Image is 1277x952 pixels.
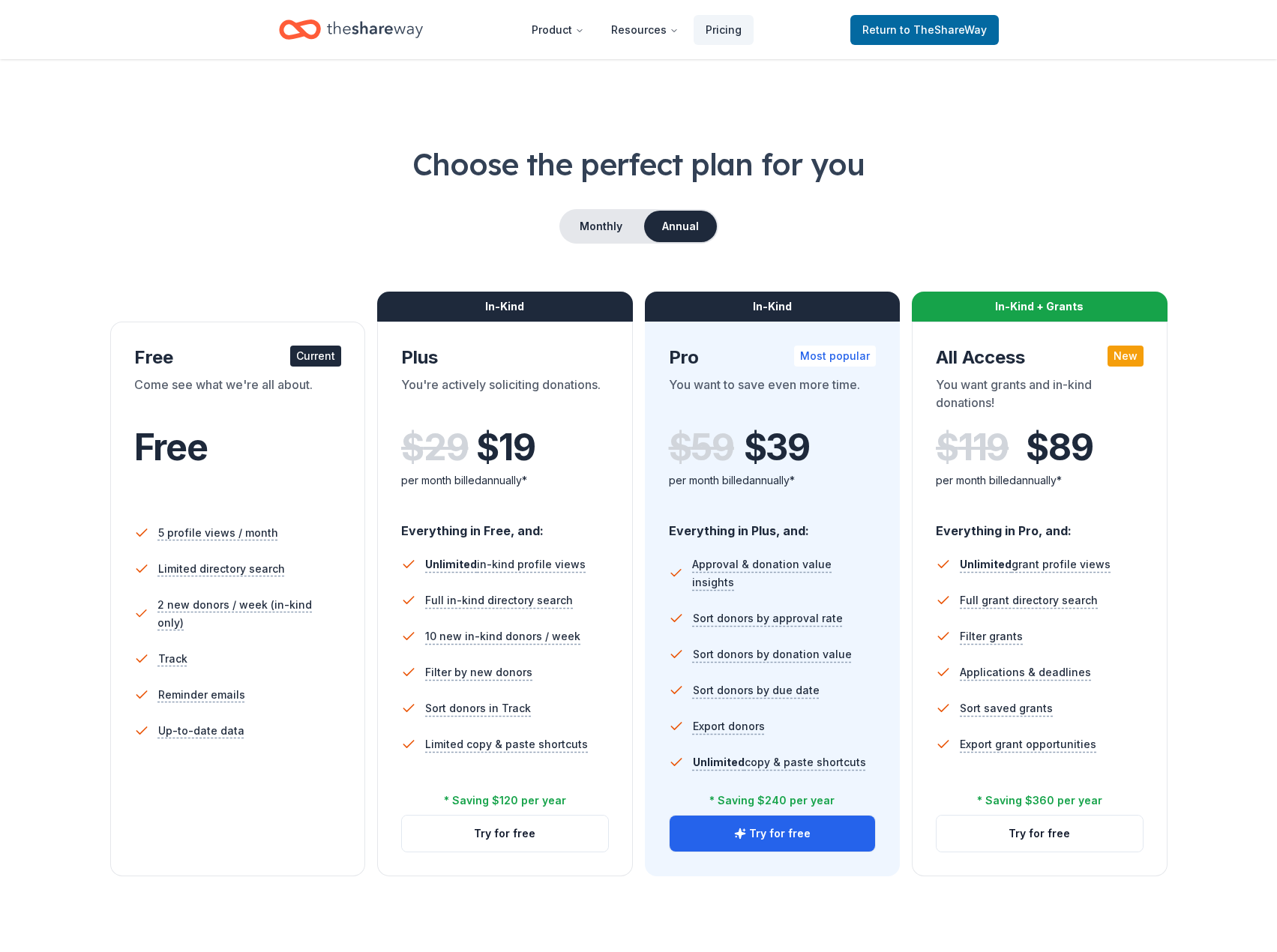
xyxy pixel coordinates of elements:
[960,627,1023,645] span: Filter grants
[290,346,341,367] div: Current
[1026,427,1093,469] span: $ 89
[694,15,754,45] a: Pricing
[402,816,608,852] button: Try for free
[937,816,1143,852] button: Try for free
[936,376,1144,418] div: You want grants and in-kind donations!
[960,663,1091,681] span: Applications & deadlines
[744,427,810,469] span: $ 39
[134,425,208,469] span: Free
[520,15,596,45] button: Product
[693,681,820,699] span: Sort donors by due date
[936,346,1144,370] div: All Access
[158,560,285,578] span: Limited directory search
[157,596,341,632] span: 2 new donors / week (in-kind only)
[158,722,244,740] span: Up-to-date data
[977,792,1102,810] div: * Saving $360 per year
[158,524,278,542] span: 5 profile views / month
[936,509,1144,540] div: Everything in Pro, and:
[670,816,876,852] button: Try for free
[60,143,1217,185] h1: Choose the perfect plan for you
[912,292,1168,322] div: In-Kind + Grants
[279,12,423,47] a: Home
[960,558,1012,570] span: Unlimited
[936,472,1144,489] div: per month billed annually*
[425,663,532,681] span: Filter by new donors
[425,558,477,570] span: Unlimited
[401,346,609,370] div: Plus
[134,376,342,418] div: Come see what we're all about.
[960,591,1098,609] span: Full grant directory search
[476,427,535,469] span: $ 19
[425,735,588,753] span: Limited copy & paste shortcuts
[960,735,1096,753] span: Export grant opportunities
[134,346,342,370] div: Free
[1108,346,1144,367] div: New
[709,792,835,810] div: * Saving $240 per year
[444,792,566,810] div: * Saving $120 per year
[960,699,1053,717] span: Sort saved grants
[425,627,580,645] span: 10 new in-kind donors / week
[693,717,765,735] span: Export donors
[862,21,987,39] span: Return
[599,15,691,45] button: Resources
[561,211,641,242] button: Monthly
[693,609,843,627] span: Sort donors by approval rate
[401,472,609,489] div: per month billed annually*
[669,376,877,418] div: You want to save even more time.
[669,346,877,370] div: Pro
[960,558,1111,570] span: grant profile views
[669,472,877,489] div: per month billed annually*
[669,509,877,540] div: Everything in Plus, and:
[401,376,609,418] div: You're actively soliciting donations.
[693,756,745,768] span: Unlimited
[693,645,852,663] span: Sort donors by donation value
[158,650,187,668] span: Track
[850,15,999,45] a: Returnto TheShareWay
[401,509,609,540] div: Everything in Free, and:
[693,756,866,768] span: copy & paste shortcuts
[900,23,987,36] span: to TheShareWay
[158,686,245,704] span: Reminder emails
[425,699,531,717] span: Sort donors in Track
[692,555,876,591] span: Approval & donation value insights
[794,346,876,367] div: Most popular
[377,292,633,322] div: In-Kind
[645,292,901,322] div: In-Kind
[425,558,586,570] span: in-kind profile views
[425,591,573,609] span: Full in-kind directory search
[520,12,754,47] nav: Main
[644,211,717,242] button: Annual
